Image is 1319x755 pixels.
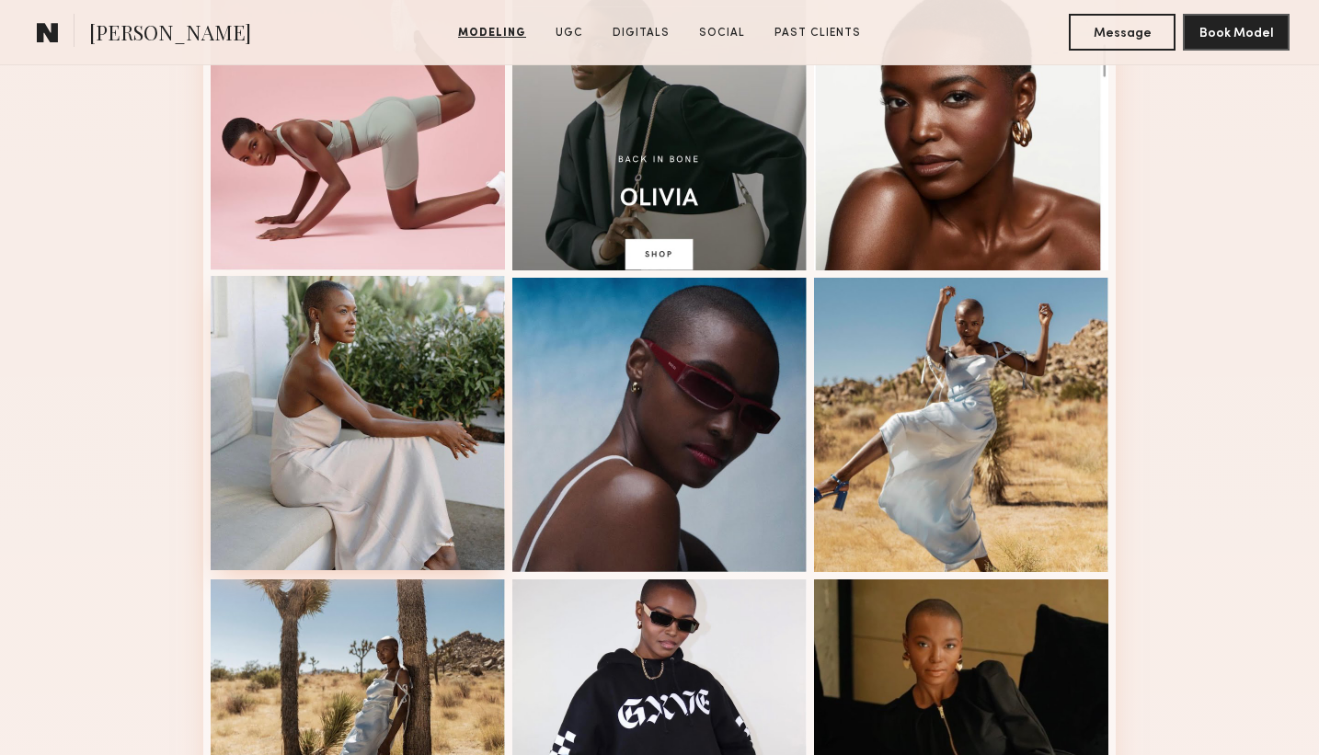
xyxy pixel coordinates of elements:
a: UGC [548,25,591,41]
button: Message [1069,14,1176,51]
a: Past Clients [767,25,868,41]
a: Modeling [451,25,533,41]
span: [PERSON_NAME] [89,18,251,51]
button: Book Model [1183,14,1290,51]
a: Digitals [605,25,677,41]
a: Book Model [1183,24,1290,40]
a: Social [692,25,752,41]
